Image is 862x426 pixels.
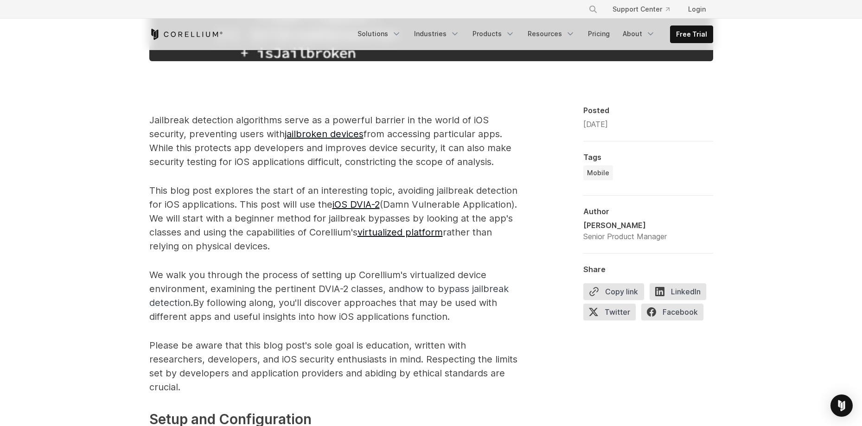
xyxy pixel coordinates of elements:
[830,394,853,417] div: Open Intercom Messenger
[332,199,380,210] a: iOS DVIA-2
[650,283,712,304] a: LinkedIn
[583,207,713,216] div: Author
[583,153,713,162] div: Tags
[583,165,613,180] a: Mobile
[577,1,713,18] div: Navigation Menu
[522,25,581,42] a: Resources
[681,1,713,18] a: Login
[641,304,703,320] span: Facebook
[583,304,641,324] a: Twitter
[582,25,615,42] a: Pricing
[605,1,677,18] a: Support Center
[583,106,713,115] div: Posted
[149,29,223,40] a: Corellium Home
[585,1,601,18] button: Search
[149,338,520,394] p: Please be aware that this blog post's sole goal is education, written with researchers, developer...
[149,184,520,253] p: This blog post explores the start of an interesting topic, avoiding jailbreak detection for iOS a...
[583,283,644,300] button: Copy link
[650,283,706,300] span: LinkedIn
[583,120,608,129] span: [DATE]
[583,265,713,274] div: Share
[467,25,520,42] a: Products
[583,304,636,320] span: Twitter
[587,168,609,178] span: Mobile
[670,26,713,43] a: Free Trial
[583,231,667,242] div: Senior Product Manager
[352,25,713,43] div: Navigation Menu
[285,128,364,140] a: jailbroken devices
[358,227,443,238] a: virtualized platform
[617,25,661,42] a: About
[149,268,520,324] p: We walk you through the process of setting up Corellium's virtualized device environment, examini...
[149,113,520,169] p: Jailbreak detection algorithms serve as a powerful barrier in the world of iOS security, preventi...
[641,304,709,324] a: Facebook
[583,220,667,231] div: [PERSON_NAME]
[149,283,509,308] span: how to bypass jailbreak detection.
[352,25,407,42] a: Solutions
[409,25,465,42] a: Industries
